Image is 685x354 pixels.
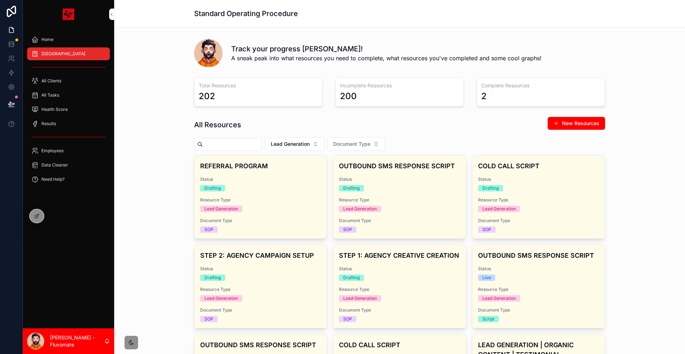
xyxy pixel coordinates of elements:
[478,251,599,260] h4: OUTBOUND SMS RESPONSE SCRIPT
[339,197,460,203] span: Resource Type
[200,197,321,203] span: Resource Type
[482,185,499,191] div: Drafting
[27,144,110,157] a: Employees
[343,316,352,322] div: SOP
[478,266,599,272] span: Status
[265,137,324,151] button: Select Button
[339,266,460,272] span: Status
[200,176,321,182] span: Status
[548,117,605,130] button: New Resources
[481,91,487,102] div: 2
[41,162,68,168] span: Data Cleaner
[27,159,110,171] a: Data Cleaner
[200,218,321,224] span: Document Type
[343,185,360,191] div: Drafting
[343,206,377,212] div: Lead Generation
[41,121,56,127] span: Results
[482,226,491,233] div: SOP
[27,89,110,102] a: All Tasks
[199,82,318,89] h3: Total Resources
[340,82,459,89] h3: Incomplete Resources
[27,75,110,87] a: All Clients
[478,197,599,203] span: Resource Type
[271,140,310,148] span: Lead Generation
[478,287,599,292] span: Resource Type
[204,275,221,281] div: Drafting
[27,117,110,130] a: Results
[472,155,605,239] a: COLD CALL SCRIPTStatusDraftingResource TypeLead GenerationDocument TypeSOP
[339,161,460,171] h4: OUTBOUND SMS RESPONSE SCRIPT
[204,295,238,302] div: Lead Generation
[41,107,68,112] span: Health Score
[333,155,466,239] a: OUTBOUND SMS RESPONSE SCRIPTStatusDraftingResource TypeLead GenerationDocument TypeSOP
[472,245,605,328] a: OUTBOUND SMS RESPONSE SCRIPTStatusLiveResource TypeLead GenerationDocument TypeScript
[482,295,516,302] div: Lead Generation
[23,29,114,194] div: scrollable content
[199,91,215,102] div: 202
[27,47,110,60] a: [GEOGRAPHIC_DATA]
[194,245,327,328] a: STEP 2: AGENCY CAMPAIGN SETUPStatusDraftingResource TypeLead GenerationDocument TypeSOP
[478,307,599,313] span: Document Type
[333,245,466,328] a: STEP 1: AGENCY CREATIVE CREATIONStatusDraftingResource TypeLead GenerationDocument TypeSOP
[478,176,599,182] span: Status
[333,140,370,148] span: Document Type
[194,120,241,130] h1: All Resources
[327,137,385,151] button: Select Button
[204,185,221,191] div: Drafting
[200,266,321,272] span: Status
[200,161,321,171] h4: REFERRAL PROGRAM
[339,340,460,350] h4: COLD CALL SCRIPT
[231,44,542,54] h1: Track your progress [PERSON_NAME]!
[339,176,460,182] span: Status
[27,33,110,46] a: Home
[481,82,600,89] h3: Complete Resources
[478,218,599,224] span: Document Type
[343,295,377,302] div: Lead Generation
[339,287,460,292] span: Resource Type
[482,275,491,281] div: Live
[343,275,360,281] div: Drafting
[204,226,213,233] div: SOP
[41,92,59,98] span: All Tasks
[339,307,460,313] span: Document Type
[41,51,85,57] span: [GEOGRAPHIC_DATA]
[41,78,61,84] span: All Clients
[339,251,460,260] h4: STEP 1: AGENCY CREATIVE CREATION
[231,54,542,62] span: A sneak peak into what resources you need to complete, what resources you've completed and some c...
[482,206,516,212] div: Lead Generation
[194,9,298,19] h1: Standard Operating Procedure
[340,91,357,102] div: 200
[194,155,327,239] a: REFERRAL PROGRAMStatusDraftingResource TypeLead GenerationDocument TypeSOP
[200,251,321,260] h4: STEP 2: AGENCY CAMPAIGN SETUP
[200,307,321,313] span: Document Type
[343,226,352,233] div: SOP
[27,103,110,116] a: Health Score
[200,340,321,350] h4: OUTBOUND SMS RESPONSE SCRIPT
[204,206,238,212] div: Lead Generation
[63,9,74,20] img: App logo
[50,334,104,348] p: [PERSON_NAME] - Fluxomate
[482,316,494,322] div: Script
[200,287,321,292] span: Resource Type
[41,148,64,154] span: Employees
[339,218,460,224] span: Document Type
[204,316,213,322] div: SOP
[478,161,599,171] h4: COLD CALL SCRIPT
[41,37,54,42] span: Home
